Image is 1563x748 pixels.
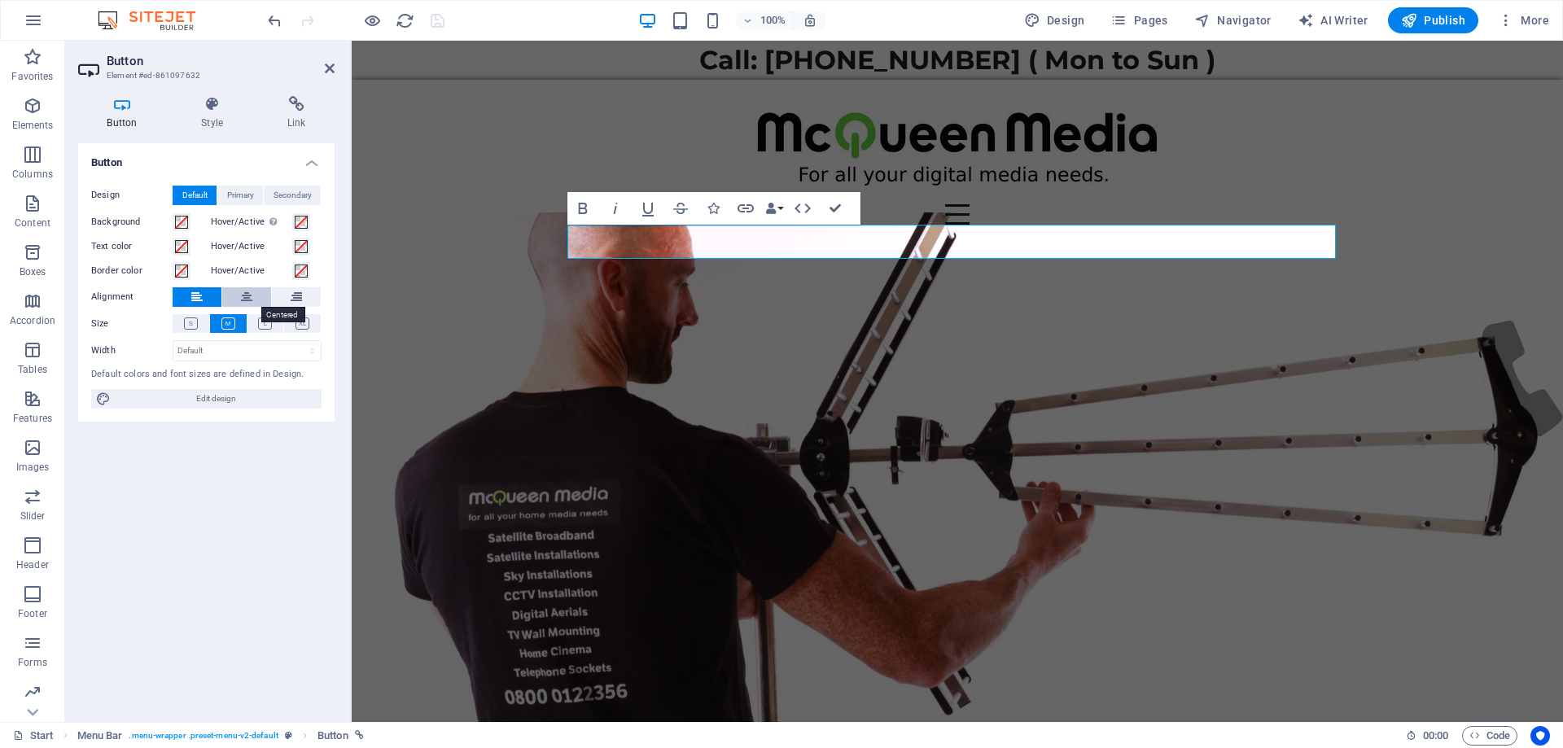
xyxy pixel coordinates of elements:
[1462,726,1517,746] button: Code
[211,261,292,281] label: Hover/Active
[180,96,274,107] div: Keywords by Traffic
[91,346,173,355] label: Width
[91,368,322,382] div: Default colors and font sizes are defined in Design.
[258,96,335,130] h4: Link
[1401,12,1465,28] span: Publish
[1194,12,1272,28] span: Navigator
[665,192,696,225] button: Strikethrough
[173,186,217,205] button: Default
[42,42,179,55] div: Domain: [DOMAIN_NAME]
[15,217,50,230] p: Content
[1469,726,1510,746] span: Code
[77,726,123,746] span: Click to select. Double-click to edit
[265,11,284,30] button: undo
[285,731,292,740] i: This element is a customizable preset
[567,192,598,225] button: Bold (Ctrl+B)
[820,192,851,225] button: Confirm (Ctrl+⏎)
[1024,12,1085,28] span: Design
[217,186,263,205] button: Primary
[1104,7,1174,33] button: Pages
[736,11,794,30] button: 100%
[274,186,312,205] span: Secondary
[94,11,216,30] img: Editor Logo
[261,307,305,322] mark: Centered
[787,192,818,225] button: HTML
[1110,12,1167,28] span: Pages
[16,461,50,474] p: Images
[77,726,364,746] nav: breadcrumb
[698,192,729,225] button: Icons
[13,412,52,425] p: Features
[633,192,663,225] button: Underline (Ctrl+U)
[730,192,761,225] button: Link
[1018,7,1092,33] div: Design (Ctrl+Alt+Y)
[182,186,208,205] span: Default
[211,237,292,256] label: Hover/Active
[1018,7,1092,33] button: Design
[107,54,335,68] h2: Button
[46,26,80,39] div: v 4.0.25
[129,726,278,746] span: . menu-wrapper .preset-menu-v2-default
[13,726,54,746] a: Click to cancel selection. Double-click to open Pages
[91,287,173,307] label: Alignment
[78,96,173,130] h4: Button
[264,186,321,205] button: Secondary
[107,68,302,83] h3: Element #ed-861097632
[1530,726,1550,746] button: Usercentrics
[803,13,817,28] i: On resize automatically adjust zoom level to fit chosen device.
[173,96,259,130] h4: Style
[12,119,54,132] p: Elements
[396,11,414,30] i: Reload page
[18,656,47,669] p: Forms
[91,389,322,409] button: Edit design
[20,265,46,278] p: Boxes
[1298,12,1368,28] span: AI Writer
[10,314,55,327] p: Accordion
[91,261,173,281] label: Border color
[44,94,57,107] img: tab_domain_overview_orange.svg
[1291,7,1375,33] button: AI Writer
[78,143,335,173] h4: Button
[763,192,786,225] button: Data Bindings
[395,11,414,30] button: reload
[760,11,786,30] h6: 100%
[11,70,53,83] p: Favorites
[91,314,173,334] label: Size
[1406,726,1449,746] h6: Session time
[1423,726,1448,746] span: 00 00
[1188,7,1278,33] button: Navigator
[600,192,631,225] button: Italic (Ctrl+I)
[12,168,53,181] p: Columns
[355,731,364,740] i: This element is linked
[18,607,47,620] p: Footer
[26,26,39,39] img: logo_orange.svg
[1388,7,1478,33] button: Publish
[20,510,46,523] p: Slider
[317,726,348,746] span: Click to select. Double-click to edit
[91,237,173,256] label: Text color
[227,186,254,205] span: Primary
[91,186,173,205] label: Design
[18,363,47,376] p: Tables
[91,212,173,232] label: Background
[162,94,175,107] img: tab_keywords_by_traffic_grey.svg
[116,389,317,409] span: Edit design
[16,558,49,571] p: Header
[362,11,382,30] button: Click here to leave preview mode and continue editing
[1491,7,1556,33] button: More
[26,42,39,55] img: website_grey.svg
[1434,729,1437,741] span: :
[265,11,284,30] i: Undo: Change image (Ctrl+Z)
[211,212,292,232] label: Hover/Active
[1498,12,1549,28] span: More
[62,96,146,107] div: Domain Overview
